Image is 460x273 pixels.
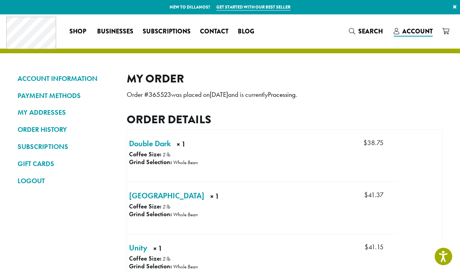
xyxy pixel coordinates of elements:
a: Search [344,25,389,38]
p: 2 lb [163,255,170,262]
mark: Processing [268,90,295,99]
a: SUBSCRIPTIONS [18,140,115,153]
a: Unity [129,242,147,254]
a: ORDER HISTORY [18,123,115,136]
span: $ [364,191,368,199]
strong: Grind Selection: [129,262,172,270]
strong: Coffee Size: [129,150,161,158]
p: Whole Bean [173,211,198,218]
a: Double Dark [129,138,171,149]
h2: My Order [127,72,442,86]
mark: [DATE] [210,90,228,99]
span: Blog [238,27,254,37]
p: Whole Bean [173,263,198,270]
span: Subscriptions [143,27,191,37]
strong: × 1 [177,139,214,151]
p: 2 lb [163,151,170,158]
span: Account [402,27,433,36]
a: PAYMENT METHODS [18,89,115,102]
span: Businesses [97,27,133,37]
a: LOGOUT [18,174,115,187]
span: $ [363,138,367,147]
p: Order # was placed on and is currently . [127,88,442,101]
a: [GEOGRAPHIC_DATA] [129,190,204,201]
bdi: 41.15 [364,243,384,251]
p: Whole Bean [173,159,198,166]
span: Search [358,27,383,36]
bdi: 41.37 [364,191,384,199]
h2: Order details [127,113,442,126]
strong: Coffee Size: [129,254,161,262]
strong: × 1 [210,191,258,203]
strong: Coffee Size: [129,202,161,210]
strong: Grind Selection: [129,158,172,166]
strong: × 1 [153,243,184,255]
span: $ [364,243,368,251]
a: Shop [65,25,92,38]
a: Get started with our best seller [216,4,290,10]
span: Shop [69,27,86,37]
a: GIFT CARDS [18,157,115,170]
p: 2 lb [163,203,170,210]
bdi: 38.75 [363,138,384,147]
strong: Grind Selection: [129,210,172,218]
a: ACCOUNT INFORMATION [18,72,115,85]
mark: 365523 [149,90,171,99]
span: Contact [200,27,228,37]
a: MY ADDRESSES [18,106,115,119]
